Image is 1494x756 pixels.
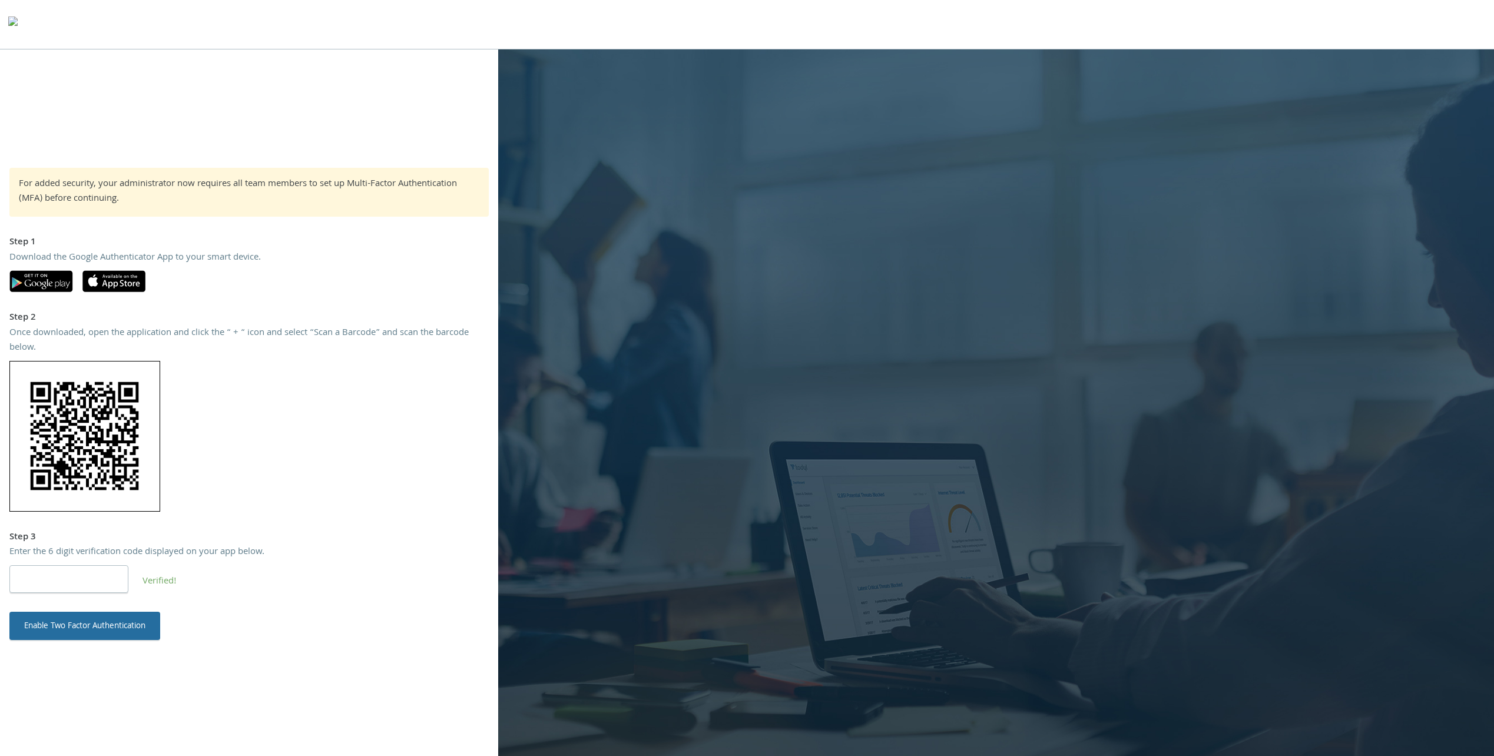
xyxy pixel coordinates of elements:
[143,574,177,589] span: Verified!
[9,612,160,640] button: Enable Two Factor Authentication
[19,177,479,207] div: For added security, your administrator now requires all team members to set up Multi-Factor Authe...
[9,361,160,512] img: 2oVv60oRlgZAAAAAElFTkSuQmCC
[9,310,36,326] strong: Step 2
[9,545,489,561] div: Enter the 6 digit verification code displayed on your app below.
[8,12,18,36] img: todyl-logo-dark.svg
[82,270,145,292] img: apple-app-store.svg
[9,235,36,250] strong: Step 1
[9,326,489,356] div: Once downloaded, open the application and click the “ + “ icon and select “Scan a Barcode” and sc...
[9,530,36,545] strong: Step 3
[9,270,73,292] img: google-play.svg
[9,251,489,266] div: Download the Google Authenticator App to your smart device.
